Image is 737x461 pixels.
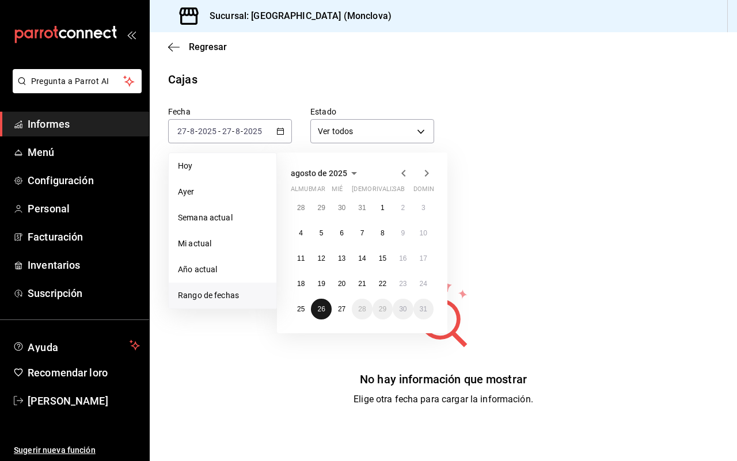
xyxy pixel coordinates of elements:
[297,280,305,288] abbr: 18 de agosto de 2025
[352,273,372,294] button: 21 de agosto de 2025
[311,273,331,294] button: 19 de agosto de 2025
[291,248,311,269] button: 11 de agosto de 2025
[28,146,55,158] font: Menú
[358,280,366,288] abbr: 21 de agosto de 2025
[358,305,366,313] font: 28
[241,127,243,136] font: -
[197,127,217,136] input: ----
[420,280,427,288] abbr: 24 de agosto de 2025
[178,291,239,300] font: Rango de fechas
[393,299,413,319] button: 30 de agosto de 2025
[413,185,441,197] abbr: domingo
[168,107,191,116] font: Fecha
[28,367,108,379] font: Recomendar loro
[297,305,305,313] abbr: 25 de agosto de 2025
[420,229,427,237] abbr: 10 de agosto de 2025
[235,127,241,136] input: --
[332,223,352,243] button: 6 de agosto de 2025
[28,118,70,130] font: Informes
[332,299,352,319] button: 27 de agosto de 2025
[401,204,405,212] font: 2
[399,280,407,288] font: 23
[358,305,366,313] abbr: 28 de agosto de 2025
[291,197,311,218] button: 28 de julio de 2025
[177,127,187,136] input: --
[297,204,305,212] abbr: 28 de julio de 2025
[379,254,386,262] abbr: 15 de agosto de 2025
[222,127,232,136] input: --
[210,10,392,21] font: Sucursal: [GEOGRAPHIC_DATA] (Monclova)
[28,395,108,407] font: [PERSON_NAME]
[14,445,96,455] font: Sugerir nueva función
[311,197,331,218] button: 29 de julio de 2025
[420,305,427,313] font: 31
[178,239,211,248] font: Mi actual
[297,254,305,262] abbr: 11 de agosto de 2025
[399,305,407,313] font: 30
[243,127,263,136] input: ----
[13,69,142,93] button: Pregunta a Parrot AI
[381,204,385,212] abbr: 1 de agosto de 2025
[420,254,427,262] font: 17
[297,254,305,262] font: 11
[332,248,352,269] button: 13 de agosto de 2025
[401,229,405,237] font: 9
[317,305,325,313] font: 26
[352,223,372,243] button: 7 de agosto de 2025
[393,185,405,193] font: sab
[413,248,434,269] button: 17 de agosto de 2025
[189,127,195,136] input: --
[381,204,385,212] font: 1
[178,213,233,222] font: Semana actual
[297,305,305,313] font: 25
[340,229,344,237] font: 6
[421,204,426,212] abbr: 3 de agosto de 2025
[189,41,227,52] font: Regresar
[320,229,324,237] abbr: 5 de agosto de 2025
[381,229,385,237] font: 8
[187,127,189,136] font: -
[291,166,361,180] button: agosto de 2025
[338,204,345,212] abbr: 30 de julio de 2025
[401,229,405,237] abbr: 9 de agosto de 2025
[413,273,434,294] button: 24 de agosto de 2025
[399,254,407,262] font: 16
[358,254,366,262] abbr: 14 de agosto de 2025
[413,223,434,243] button: 10 de agosto de 2025
[8,83,142,96] a: Pregunta a Parrot AI
[354,394,533,405] font: Elige otra fecha para cargar la información.
[358,280,366,288] font: 21
[399,280,407,288] abbr: 23 de agosto de 2025
[360,229,364,237] font: 7
[360,229,364,237] abbr: 7 de agosto de 2025
[28,287,82,299] font: Suscripción
[28,341,59,353] font: Ayuda
[373,273,393,294] button: 22 de agosto de 2025
[338,204,345,212] font: 30
[373,248,393,269] button: 15 de agosto de 2025
[420,280,427,288] font: 24
[358,254,366,262] font: 14
[195,127,197,136] font: -
[28,203,70,215] font: Personal
[232,127,234,136] font: -
[413,299,434,319] button: 31 de agosto de 2025
[332,185,343,197] abbr: miércoles
[379,305,386,313] font: 29
[399,254,407,262] abbr: 16 de agosto de 2025
[311,223,331,243] button: 5 de agosto de 2025
[413,185,441,193] font: dominio
[317,305,325,313] abbr: 26 de agosto de 2025
[340,229,344,237] abbr: 6 de agosto de 2025
[168,41,227,52] button: Regresar
[352,185,420,197] abbr: jueves
[332,273,352,294] button: 20 de agosto de 2025
[338,254,345,262] font: 13
[393,197,413,218] button: 2 de agosto de 2025
[318,127,353,136] font: Ver todos
[420,254,427,262] abbr: 17 de agosto de 2025
[28,259,80,271] font: Inventarios
[338,254,345,262] abbr: 13 de agosto de 2025
[338,305,345,313] abbr: 27 de agosto de 2025
[320,229,324,237] font: 5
